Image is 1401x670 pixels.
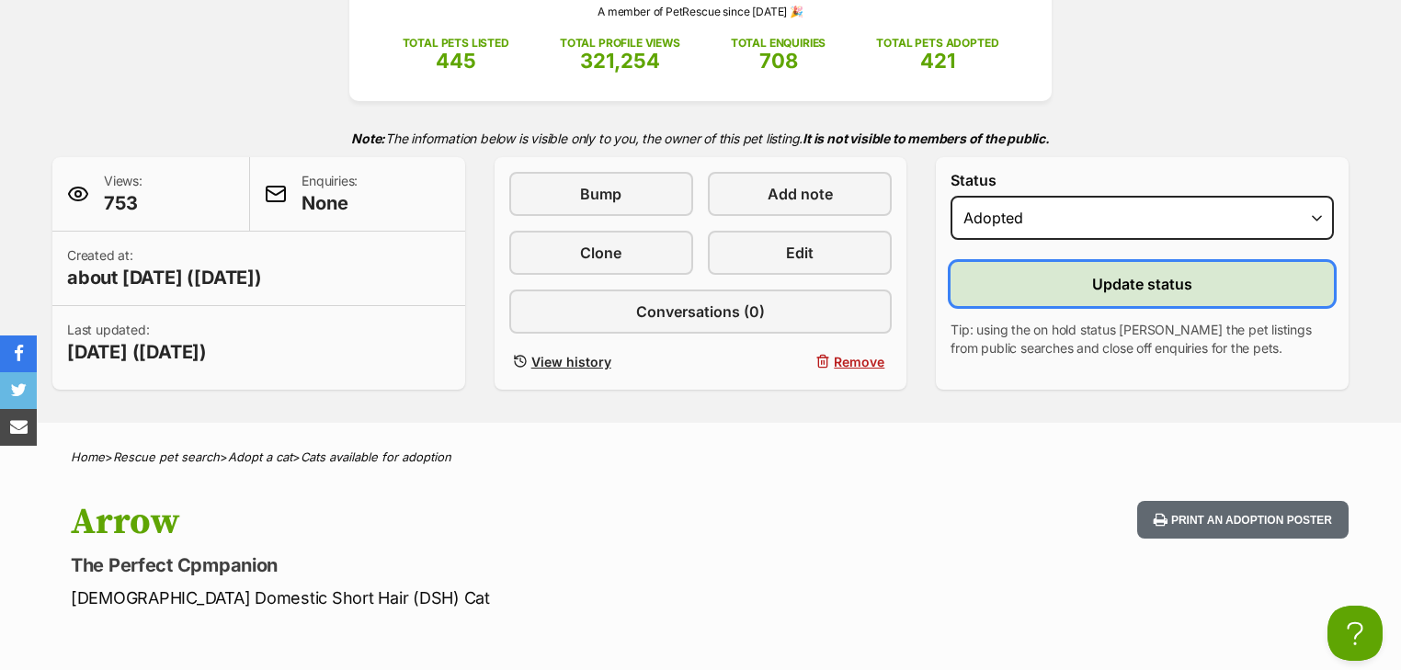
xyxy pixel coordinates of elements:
span: 445 [436,49,476,73]
a: Edit [708,231,892,275]
label: Status [951,172,1334,188]
p: A member of PetRescue since [DATE] 🎉 [377,4,1024,20]
p: TOTAL PETS LISTED [403,35,509,51]
button: Update status [951,262,1334,306]
span: Conversations (0) [636,301,765,323]
p: Tip: using the on hold status [PERSON_NAME] the pet listings from public searches and close off e... [951,321,1334,358]
p: [DEMOGRAPHIC_DATA] Domestic Short Hair (DSH) Cat [71,585,849,610]
strong: It is not visible to members of the public. [803,131,1050,146]
div: > > > [25,450,1376,464]
h1: Arrow [71,501,849,543]
strong: Note: [351,131,385,146]
p: The information below is visible only to you, the owner of this pet listing. [52,119,1349,157]
button: Remove [708,348,892,375]
span: 421 [920,49,955,73]
span: 708 [759,49,798,73]
a: View history [509,348,693,375]
span: Update status [1092,273,1192,295]
a: Adopt a cat [228,449,292,464]
a: Cats available for adoption [301,449,451,464]
a: Home [71,449,105,464]
a: Add note [708,172,892,216]
a: Rescue pet search [113,449,220,464]
p: Last updated: [67,321,207,365]
span: 753 [104,190,142,216]
span: Clone [580,242,621,264]
span: 321,254 [580,49,660,73]
span: Edit [786,242,814,264]
span: Bump [580,183,621,205]
button: Print an adoption poster [1137,501,1349,539]
a: Conversations (0) [509,290,893,334]
span: [DATE] ([DATE]) [67,339,207,365]
p: Created at: [67,246,262,290]
p: TOTAL PROFILE VIEWS [560,35,680,51]
p: TOTAL ENQUIRIES [731,35,826,51]
a: Bump [509,172,693,216]
p: TOTAL PETS ADOPTED [876,35,998,51]
a: Clone [509,231,693,275]
iframe: Help Scout Beacon - Open [1327,606,1383,661]
span: Add note [768,183,833,205]
p: Views: [104,172,142,216]
span: View history [531,352,611,371]
span: Remove [834,352,884,371]
p: The Perfect Cpmpanion [71,552,849,578]
span: about [DATE] ([DATE]) [67,265,262,290]
p: Enquiries: [302,172,358,216]
span: None [302,190,358,216]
